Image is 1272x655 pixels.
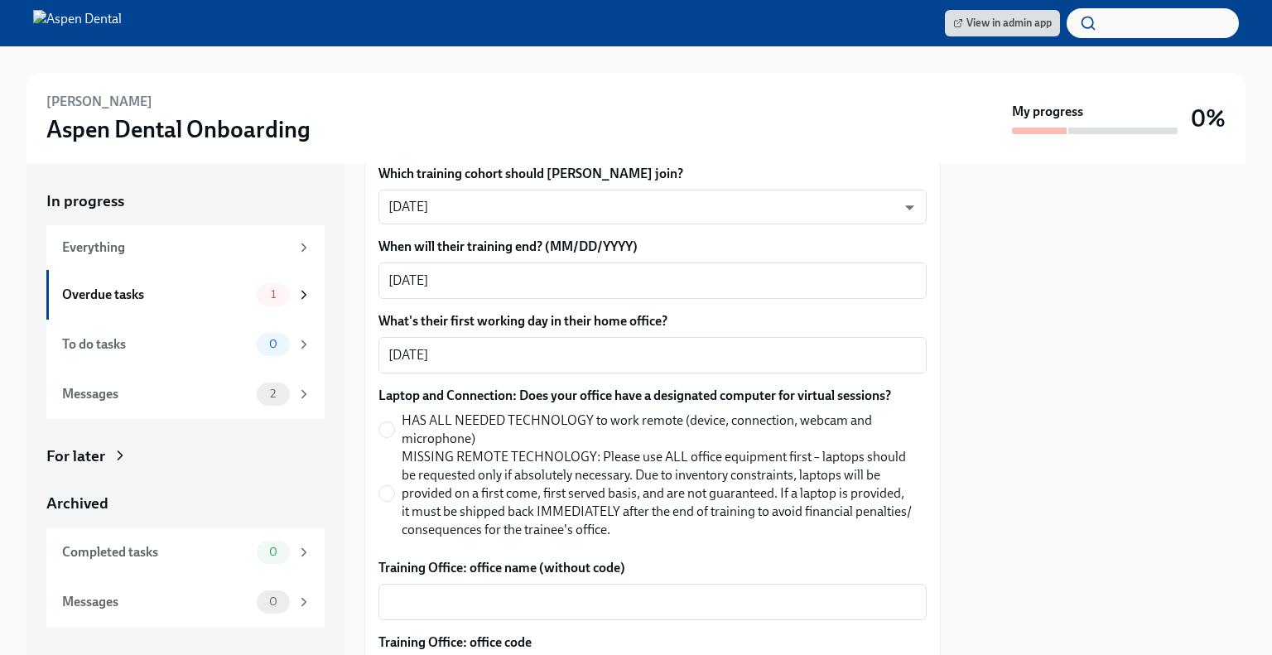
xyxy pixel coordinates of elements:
[261,288,286,301] span: 1
[402,448,913,539] span: MISSING REMOTE TECHNOLOGY: Please use ALL office equipment first – laptops should be requested on...
[378,312,927,330] label: What's their first working day in their home office?
[46,369,325,419] a: Messages2
[378,559,927,577] label: Training Office: office name (without code)
[388,271,917,291] textarea: [DATE]
[378,387,927,405] label: Laptop and Connection: Does your office have a designated computer for virtual sessions?
[46,577,325,627] a: Messages0
[378,238,927,256] label: When will their training end? (MM/DD/YYYY)
[1191,104,1226,133] h3: 0%
[388,345,917,365] textarea: [DATE]
[33,10,122,36] img: Aspen Dental
[62,593,250,611] div: Messages
[62,335,250,354] div: To do tasks
[378,165,927,183] label: Which training cohort should [PERSON_NAME] join?
[953,15,1052,31] span: View in admin app
[46,320,325,369] a: To do tasks0
[46,225,325,270] a: Everything
[46,445,325,467] a: For later
[259,546,287,558] span: 0
[62,385,250,403] div: Messages
[945,10,1060,36] a: View in admin app
[46,114,311,144] h3: Aspen Dental Onboarding
[1012,103,1083,121] strong: My progress
[62,238,290,257] div: Everything
[46,493,325,514] a: Archived
[46,445,105,467] div: For later
[46,93,152,111] h6: [PERSON_NAME]
[259,595,287,608] span: 0
[62,286,250,304] div: Overdue tasks
[46,270,325,320] a: Overdue tasks1
[260,388,286,400] span: 2
[402,412,913,448] span: HAS ALL NEEDED TECHNOLOGY to work remote (device, connection, webcam and microphone)
[46,527,325,577] a: Completed tasks0
[259,338,287,350] span: 0
[378,633,927,652] label: Training Office: office code
[378,190,927,224] div: [DATE]
[46,190,325,212] a: In progress
[62,543,250,561] div: Completed tasks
